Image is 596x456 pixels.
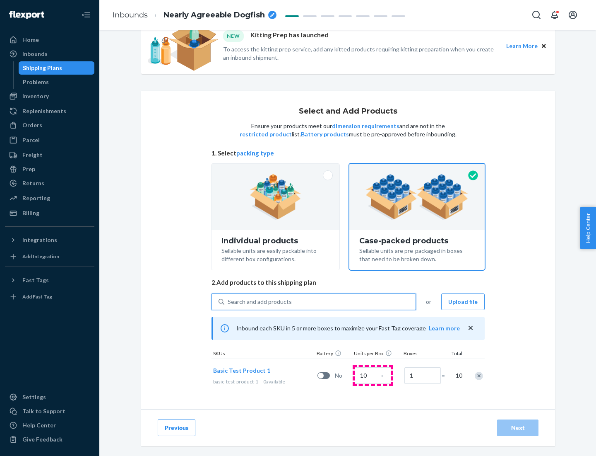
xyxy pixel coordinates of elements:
[359,237,475,245] div: Case-packed products
[5,391,94,404] a: Settings
[315,350,352,359] div: Battery
[22,121,42,129] div: Orders
[22,194,50,202] div: Reporting
[211,317,485,340] div: Inbound each SKU in 5 or more boxes to maximize your Fast Tag coverage
[299,107,397,116] h1: Select and Add Products
[19,75,95,89] a: Problems
[158,420,195,436] button: Previous
[332,122,399,130] button: dimension requirements
[5,119,94,132] a: Orders
[223,30,244,41] div: NEW
[236,149,274,158] button: packing type
[5,33,94,46] a: Home
[497,420,538,436] button: Next
[22,293,52,300] div: Add Fast Tag
[565,7,581,23] button: Open account menu
[22,421,56,429] div: Help Center
[263,378,285,385] span: 0 available
[22,435,62,444] div: Give Feedback
[250,174,301,220] img: individual-pack.facf35554cb0f1810c75b2bd6df2d64e.png
[404,367,441,384] input: Number of boxes
[466,324,475,332] button: close
[5,274,94,287] button: Fast Tags
[5,206,94,220] a: Billing
[5,133,94,147] a: Parcel
[211,278,485,287] span: 2. Add products to this shipping plan
[539,41,548,51] button: Close
[402,350,443,359] div: Boxes
[426,298,431,306] span: or
[454,371,462,380] span: 10
[22,36,39,44] div: Home
[352,350,402,359] div: Units per Box
[5,405,94,418] a: Talk to Support
[5,433,94,446] button: Give Feedback
[223,45,499,62] p: To access the kitting prep service, add any kitted products requiring kitting preparation when yo...
[5,419,94,432] a: Help Center
[9,11,44,19] img: Flexport logo
[211,149,485,158] span: 1. Select
[442,371,450,380] span: =
[5,233,94,247] button: Integrations
[22,209,39,217] div: Billing
[355,367,391,384] input: Case Quantity
[113,10,148,19] a: Inbounds
[250,30,329,41] p: Kitting Prep has launched
[163,10,265,21] span: Nearly Agreeable Dogfish
[546,7,563,23] button: Open notifications
[359,245,475,263] div: Sellable units are pre-packaged in boxes that need to be broken down.
[475,372,483,380] div: Remove Item
[221,245,329,263] div: Sellable units are easily packable into different box configurations.
[240,130,292,138] button: restricted product
[441,293,485,310] button: Upload file
[365,174,469,220] img: case-pack.59cecea509d18c883b923b81aeac6d0b.png
[22,165,35,173] div: Prep
[504,424,531,432] div: Next
[78,7,94,23] button: Close Navigation
[5,290,94,303] a: Add Fast Tag
[443,350,464,359] div: Total
[22,151,43,159] div: Freight
[335,371,351,380] span: No
[22,107,66,115] div: Replenishments
[213,367,270,374] span: Basic Test Product 1
[22,393,46,401] div: Settings
[22,276,49,284] div: Fast Tags
[5,47,94,61] a: Inbounds
[528,7,545,23] button: Open Search Box
[23,64,62,72] div: Shipping Plans
[23,78,49,86] div: Problems
[301,130,349,138] button: Battery products
[580,207,596,249] button: Help Center
[22,136,40,144] div: Parcel
[5,163,94,176] a: Prep
[22,253,59,260] div: Add Integration
[429,324,460,332] button: Learn more
[22,50,48,58] div: Inbounds
[106,3,283,27] ol: breadcrumbs
[506,41,538,51] button: Learn More
[22,236,57,244] div: Integrations
[213,378,258,385] span: basic-test-product-1
[22,407,65,415] div: Talk to Support
[22,179,44,187] div: Returns
[211,350,315,359] div: SKUs
[19,61,95,75] a: Shipping Plans
[239,122,457,138] p: Ensure your products meet our and are not in the list. must be pre-approved before inbounding.
[5,192,94,205] a: Reporting
[5,148,94,162] a: Freight
[228,298,292,306] div: Search and add products
[5,177,94,190] a: Returns
[5,90,94,103] a: Inventory
[22,92,49,100] div: Inventory
[5,250,94,263] a: Add Integration
[221,237,329,245] div: Individual products
[5,104,94,118] a: Replenishments
[213,366,270,375] button: Basic Test Product 1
